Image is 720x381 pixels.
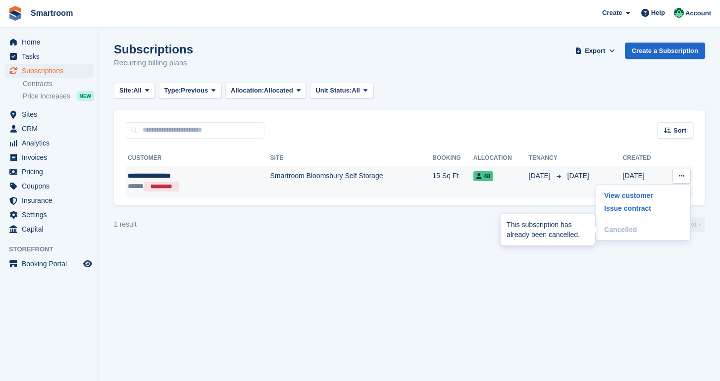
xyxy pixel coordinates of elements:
span: Allocation: [231,86,264,95]
p: Recurring billing plans [114,57,193,69]
span: Help [651,8,665,18]
span: All [352,86,360,95]
span: Invoices [22,150,81,164]
span: Booking Portal [22,257,81,271]
a: Next [679,217,705,232]
span: Unit Status: [315,86,352,95]
a: View customer [600,189,686,202]
button: Unit Status: All [310,83,373,99]
span: Settings [22,208,81,222]
div: NEW [77,91,94,101]
th: Created [623,150,664,166]
a: menu [5,150,94,164]
a: menu [5,208,94,222]
span: Export [585,46,605,56]
a: menu [5,64,94,78]
a: Preview store [82,258,94,270]
a: Create a Subscription [625,43,705,59]
a: Contracts [23,79,94,89]
button: Type: Previous [159,83,221,99]
a: menu [5,136,94,150]
th: Allocation [473,150,529,166]
span: Coupons [22,179,81,193]
span: Storefront [9,244,99,254]
th: Customer [126,150,270,166]
a: menu [5,107,94,121]
span: Pricing [22,165,81,179]
span: [DATE] [567,172,589,180]
a: menu [5,179,94,193]
span: Site: [119,86,133,95]
a: Price increases NEW [23,91,94,101]
span: Sites [22,107,81,121]
span: Analytics [22,136,81,150]
span: 48 [473,171,493,181]
th: Booking [432,150,473,166]
a: Smartroom [27,5,77,21]
span: [DATE] [529,171,553,181]
a: menu [5,257,94,271]
button: Site: All [114,83,155,99]
img: Jacob Gabriel [674,8,684,18]
span: All [133,86,142,95]
td: Smartroom Bloomsbury Self Storage [270,166,433,197]
a: menu [5,165,94,179]
span: Account [685,8,711,18]
span: Capital [22,222,81,236]
span: Insurance [22,193,81,207]
h1: Subscriptions [114,43,193,56]
span: CRM [22,122,81,136]
td: 15 Sq Ft [432,166,473,197]
span: Create [602,8,622,18]
div: 1 result [114,219,137,230]
img: stora-icon-8386f47178a22dfd0bd8f6a31ec36ba5ce8667c1dd55bd0f319d3a0aa187defe.svg [8,6,23,21]
button: Allocation: Allocated [225,83,306,99]
span: Type: [164,86,181,95]
a: menu [5,193,94,207]
th: Site [270,150,433,166]
td: [DATE] [623,166,664,197]
span: Sort [673,126,686,136]
p: Issue contract [600,202,686,215]
span: Price increases [23,92,70,101]
a: menu [5,49,94,63]
span: Tasks [22,49,81,63]
a: menu [5,35,94,49]
span: Previous [181,86,208,95]
span: Home [22,35,81,49]
span: Allocated [264,86,293,95]
span: Subscriptions [22,64,81,78]
th: Tenancy [529,150,564,166]
a: menu [5,122,94,136]
button: Export [573,43,617,59]
div: This subscription has already been cancelled. [501,214,595,245]
a: menu [5,222,94,236]
p: Cancelled [600,223,686,236]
